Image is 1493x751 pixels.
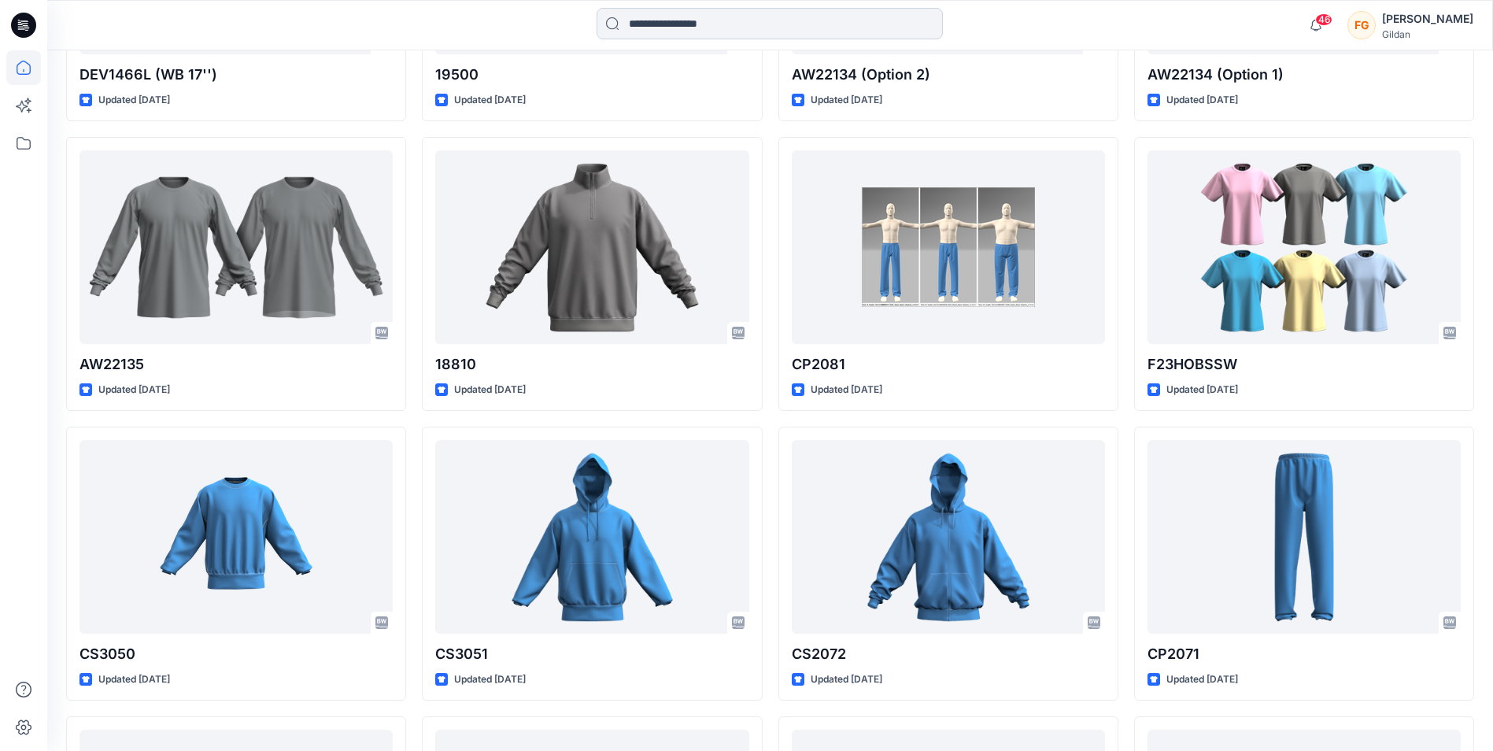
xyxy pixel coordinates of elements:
a: CS2072 [792,440,1105,633]
p: Updated [DATE] [1166,382,1238,398]
p: Updated [DATE] [1166,92,1238,109]
p: Updated [DATE] [811,92,882,109]
a: CS3051 [435,440,748,633]
p: Updated [DATE] [98,382,170,398]
p: Updated [DATE] [454,671,526,688]
a: CP2081 [792,150,1105,343]
a: CP2071 [1147,440,1461,633]
p: F23HOBSSW [1147,353,1461,375]
a: 18810 [435,150,748,343]
p: Updated [DATE] [98,671,170,688]
p: DEV1466L (WB 17'') [79,64,393,86]
p: AW22134 (Option 1) [1147,64,1461,86]
p: CP2081 [792,353,1105,375]
p: Updated [DATE] [98,92,170,109]
a: CS3050 [79,440,393,633]
p: 19500 [435,64,748,86]
p: CS3050 [79,643,393,665]
div: FG [1347,11,1376,39]
p: AW22135 [79,353,393,375]
div: [PERSON_NAME] [1382,9,1473,28]
p: Updated [DATE] [1166,671,1238,688]
p: Updated [DATE] [811,382,882,398]
p: Updated [DATE] [454,382,526,398]
p: Updated [DATE] [811,671,882,688]
p: CS3051 [435,643,748,665]
p: 18810 [435,353,748,375]
a: F23HOBSSW [1147,150,1461,343]
p: CP2071 [1147,643,1461,665]
p: CS2072 [792,643,1105,665]
p: AW22134 (Option 2) [792,64,1105,86]
p: Updated [DATE] [454,92,526,109]
a: AW22135 [79,150,393,343]
span: 46 [1315,13,1332,26]
div: Gildan [1382,28,1473,40]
